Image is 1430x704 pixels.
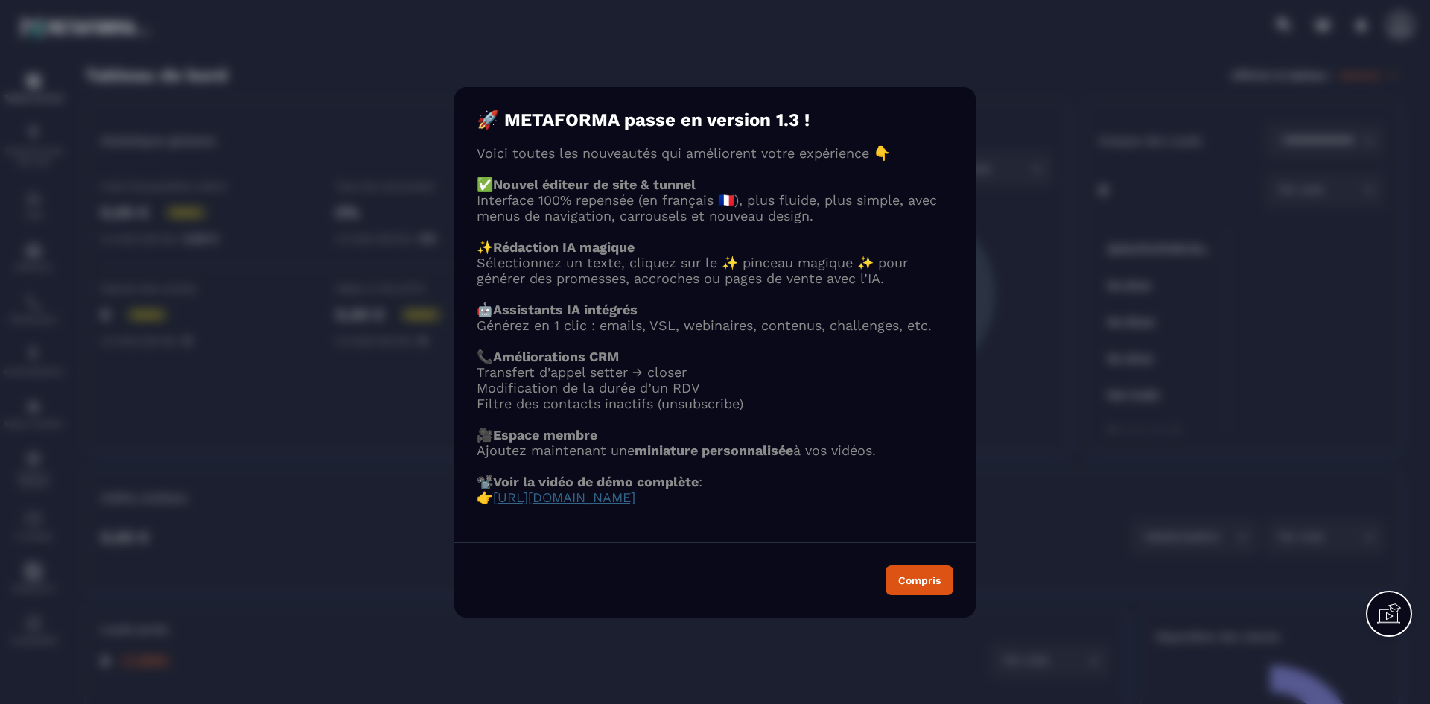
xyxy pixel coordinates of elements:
[493,177,696,192] strong: Nouvel éditeur de site & tunnel
[477,255,953,286] p: Sélectionnez un texte, cliquez sur le ✨ pinceau magique ✨ pour générer des promesses, accroches o...
[493,349,619,364] strong: Améliorations CRM
[477,192,953,223] p: Interface 100% repensée (en français 🇫🇷), plus fluide, plus simple, avec menus de navigation, car...
[477,177,953,192] p: ✅
[477,302,953,317] p: 🤖
[477,489,953,505] p: 👉
[493,489,635,505] a: [URL][DOMAIN_NAME]
[493,474,699,489] strong: Voir la vidéo de démo complète
[477,380,953,396] li: Modification de la durée d’un RDV
[477,364,953,380] li: Transfert d’appel setter → closer
[477,349,953,364] p: 📞
[477,239,953,255] p: ✨
[477,317,953,333] p: Générez en 1 clic : emails, VSL, webinaires, contenus, challenges, etc.
[477,427,953,443] p: 🎥
[493,239,635,255] strong: Rédaction IA magique
[477,443,953,458] p: Ajoutez maintenant une à vos vidéos.
[898,575,941,586] div: Compris
[477,474,953,489] p: 📽️ :
[493,427,597,443] strong: Espace membre
[477,110,953,130] h4: 🚀 METAFORMA passe en version 1.3 !
[477,145,953,161] p: Voici toutes les nouveautés qui améliorent votre expérience 👇
[635,443,793,458] strong: miniature personnalisée
[886,565,953,595] button: Compris
[493,302,638,317] strong: Assistants IA intégrés
[477,396,953,411] li: Filtre des contacts inactifs (unsubscribe)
